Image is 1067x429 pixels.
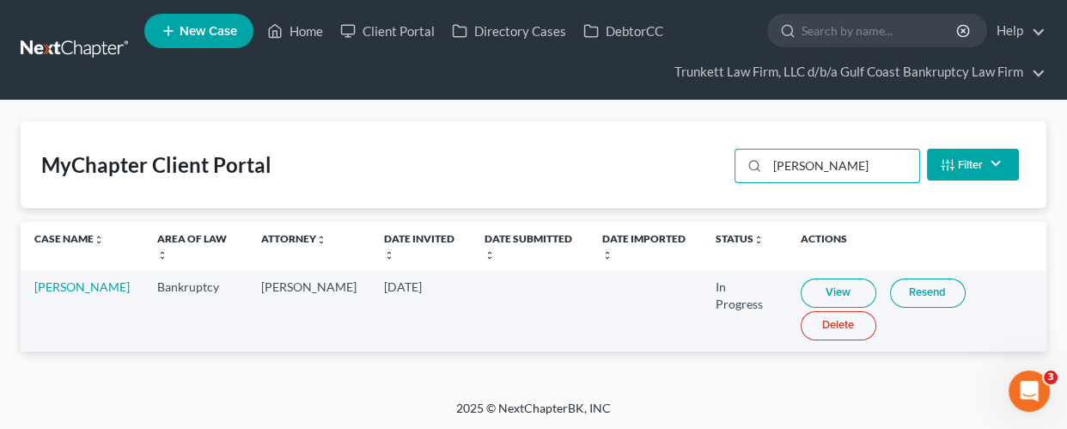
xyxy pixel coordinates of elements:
[316,235,326,245] i: unfold_more
[716,232,764,245] a: Statusunfold_more
[767,150,919,182] input: Search...
[787,222,1046,271] th: Actions
[443,15,575,46] a: Directory Cases
[666,57,1046,88] a: Trunkett Law Firm, LLC d/b/a Gulf Coast Bankruptcy Law Firm
[801,279,876,308] a: View
[157,250,168,260] i: unfold_more
[259,15,332,46] a: Home
[247,271,370,351] td: [PERSON_NAME]
[485,232,572,260] a: Date Submittedunfold_more
[34,232,104,245] a: Case Nameunfold_more
[157,232,227,260] a: Area of Lawunfold_more
[1044,371,1058,384] span: 3
[384,232,454,260] a: Date Invitedunfold_more
[261,232,326,245] a: Attorneyunfold_more
[34,279,130,294] a: [PERSON_NAME]
[702,271,787,351] td: In Progress
[485,250,495,260] i: unfold_more
[384,279,422,294] span: [DATE]
[890,279,966,308] a: Resend
[94,235,104,245] i: unfold_more
[602,232,686,260] a: Date Importedunfold_more
[332,15,443,46] a: Client Portal
[180,25,237,38] span: New Case
[753,235,764,245] i: unfold_more
[143,271,247,351] td: Bankruptcy
[384,250,394,260] i: unfold_more
[1009,371,1050,412] iframe: Intercom live chat
[801,311,876,340] a: Delete
[41,151,271,179] div: MyChapter Client Portal
[927,149,1019,181] button: Filter
[575,15,672,46] a: DebtorCC
[988,15,1046,46] a: Help
[802,15,959,46] input: Search by name...
[602,250,613,260] i: unfold_more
